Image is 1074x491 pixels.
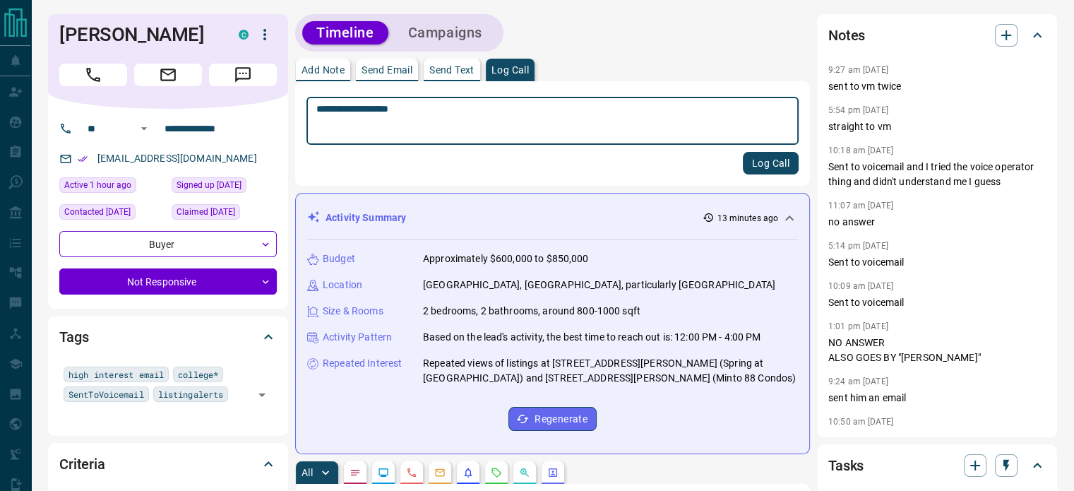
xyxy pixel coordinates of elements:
[177,205,235,219] span: Claimed [DATE]
[323,304,383,319] p: Size & Rooms
[717,212,778,225] p: 13 minutes ago
[378,467,389,478] svg: Lead Browsing Activity
[828,24,865,47] h2: Notes
[64,178,131,192] span: Active 1 hour ago
[78,154,88,164] svg: Email Verified
[307,205,798,231] div: Activity Summary13 minutes ago
[434,467,446,478] svg: Emails
[323,330,392,345] p: Activity Pattern
[828,377,888,386] p: 9:24 am [DATE]
[178,367,218,381] span: college*
[828,119,1046,134] p: straight to vm
[59,268,277,295] div: Not Responsive
[394,21,496,45] button: Campaigns
[828,321,888,331] p: 1:01 pm [DATE]
[59,320,277,354] div: Tags
[828,417,893,427] p: 10:50 am [DATE]
[134,64,202,86] span: Email
[828,146,893,155] p: 10:18 am [DATE]
[828,454,864,477] h2: Tasks
[519,467,530,478] svg: Opportunities
[59,447,277,481] div: Criteria
[59,64,127,86] span: Call
[743,152,799,174] button: Log Call
[326,211,406,225] p: Activity Summary
[828,295,1046,310] p: Sent to voicemail
[64,205,131,219] span: Contacted [DATE]
[172,204,277,224] div: Wed Jul 02 2025
[508,407,597,431] button: Regenerate
[547,467,559,478] svg: Agent Actions
[828,160,1046,189] p: Sent to voicemail and I tried the voice operator thing and didn't understand me I guess
[828,336,1046,365] p: NO ANSWER ALSO GOES BY "[PERSON_NAME]"
[302,21,388,45] button: Timeline
[429,65,475,75] p: Send Text
[177,178,241,192] span: Signed up [DATE]
[323,356,402,371] p: Repeated Interest
[59,23,217,46] h1: [PERSON_NAME]
[68,367,164,381] span: high interest email
[323,278,362,292] p: Location
[209,64,277,86] span: Message
[828,255,1046,270] p: Sent to voicemail
[239,30,249,40] div: condos.ca
[323,252,355,266] p: Budget
[828,449,1046,483] div: Tasks
[406,467,417,478] svg: Calls
[59,231,277,257] div: Buyer
[828,201,893,211] p: 11:07 am [DATE]
[172,177,277,197] div: Wed Jul 02 2025
[828,105,888,115] p: 5:54 pm [DATE]
[362,65,412,75] p: Send Email
[350,467,361,478] svg: Notes
[59,453,105,475] h2: Criteria
[423,304,640,319] p: 2 bedrooms, 2 bathrooms, around 800-1000 sqft
[828,65,888,75] p: 9:27 am [DATE]
[59,177,165,197] div: Sat Sep 13 2025
[97,153,257,164] a: [EMAIL_ADDRESS][DOMAIN_NAME]
[423,252,588,266] p: Approximately $600,000 to $850,000
[136,120,153,137] button: Open
[828,79,1046,94] p: sent to vm twice
[158,387,223,401] span: listingalerts
[828,281,893,291] p: 10:09 am [DATE]
[491,467,502,478] svg: Requests
[252,385,272,405] button: Open
[59,326,88,348] h2: Tags
[491,65,529,75] p: Log Call
[423,278,775,292] p: [GEOGRAPHIC_DATA], [GEOGRAPHIC_DATA], particularly [GEOGRAPHIC_DATA]
[302,65,345,75] p: Add Note
[59,204,165,224] div: Fri Sep 05 2025
[423,356,798,386] p: Repeated views of listings at [STREET_ADDRESS][PERSON_NAME] (Spring at [GEOGRAPHIC_DATA]) and [ST...
[828,241,888,251] p: 5:14 pm [DATE]
[828,391,1046,406] p: sent him an email
[302,468,313,478] p: All
[463,467,474,478] svg: Listing Alerts
[828,215,1046,230] p: no answer
[423,330,760,345] p: Based on the lead's activity, the best time to reach out is: 12:00 PM - 4:00 PM
[68,387,144,401] span: SentToVoicemail
[828,18,1046,52] div: Notes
